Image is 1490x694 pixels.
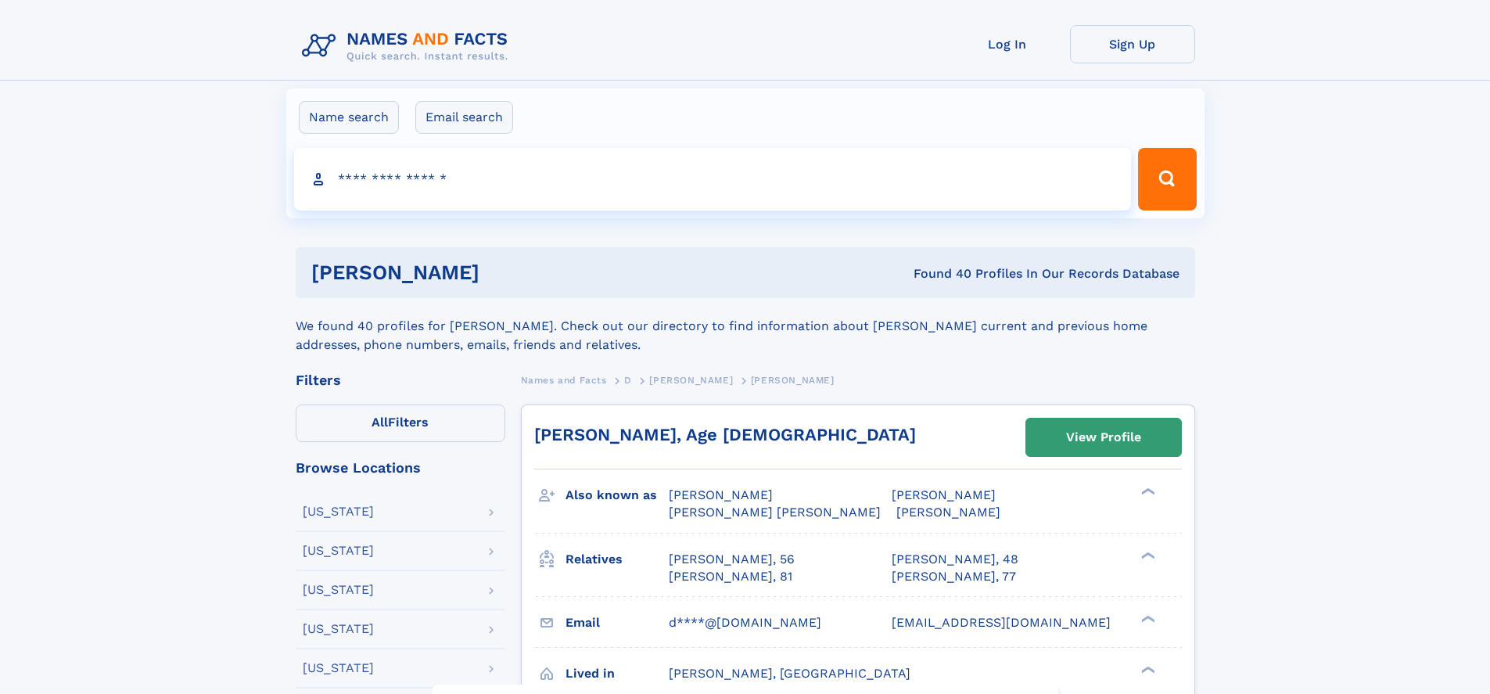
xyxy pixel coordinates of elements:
[294,148,1132,210] input: search input
[565,660,669,687] h3: Lived in
[303,545,374,557] div: [US_STATE]
[303,623,374,635] div: [US_STATE]
[311,263,697,282] h1: [PERSON_NAME]
[521,370,607,390] a: Names and Facts
[299,101,399,134] label: Name search
[649,375,733,386] span: [PERSON_NAME]
[415,101,513,134] label: Email search
[751,375,835,386] span: [PERSON_NAME]
[303,505,374,518] div: [US_STATE]
[296,461,505,475] div: Browse Locations
[303,662,374,674] div: [US_STATE]
[696,265,1179,282] div: Found 40 Profiles In Our Records Database
[669,666,910,681] span: [PERSON_NAME], [GEOGRAPHIC_DATA]
[669,487,773,502] span: [PERSON_NAME]
[1137,613,1156,624] div: ❯
[1066,419,1141,455] div: View Profile
[892,487,996,502] span: [PERSON_NAME]
[303,584,374,596] div: [US_STATE]
[624,370,632,390] a: D
[945,25,1070,63] a: Log In
[565,546,669,573] h3: Relatives
[669,551,795,568] a: [PERSON_NAME], 56
[1138,148,1196,210] button: Search Button
[1026,419,1181,456] a: View Profile
[669,568,792,585] a: [PERSON_NAME], 81
[1137,487,1156,497] div: ❯
[565,609,669,636] h3: Email
[624,375,632,386] span: D
[296,373,505,387] div: Filters
[1137,664,1156,674] div: ❯
[565,482,669,509] h3: Also known as
[296,298,1195,354] div: We found 40 profiles for [PERSON_NAME]. Check out our directory to find information about [PERSON...
[1070,25,1195,63] a: Sign Up
[534,425,916,444] a: [PERSON_NAME], Age [DEMOGRAPHIC_DATA]
[892,615,1111,630] span: [EMAIL_ADDRESS][DOMAIN_NAME]
[1137,550,1156,560] div: ❯
[649,370,733,390] a: [PERSON_NAME]
[669,505,881,520] span: [PERSON_NAME] [PERSON_NAME]
[296,405,505,442] label: Filters
[372,415,388,430] span: All
[892,551,1018,568] a: [PERSON_NAME], 48
[896,505,1000,520] span: [PERSON_NAME]
[892,568,1016,585] a: [PERSON_NAME], 77
[296,25,521,67] img: Logo Names and Facts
